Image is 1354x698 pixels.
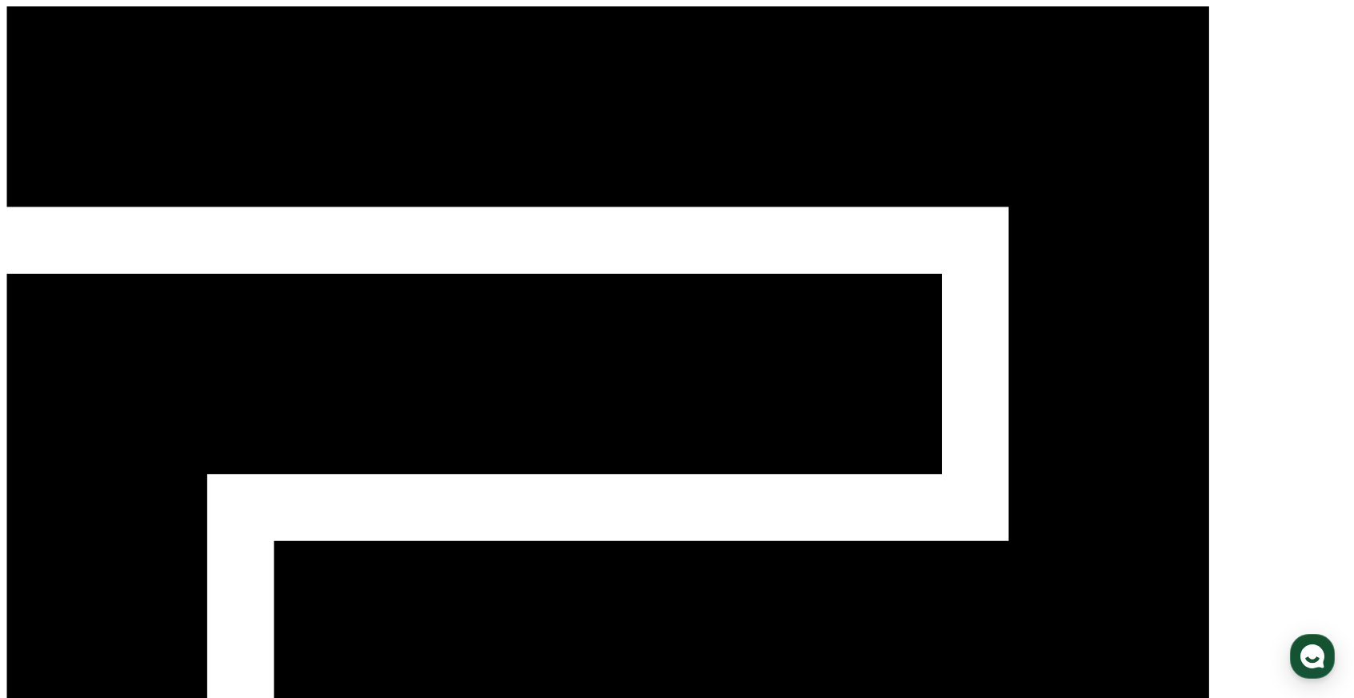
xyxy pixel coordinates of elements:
[146,532,166,545] span: 대화
[106,507,206,548] a: 대화
[206,507,307,548] a: 설정
[247,532,266,544] span: 설정
[5,507,106,548] a: 홈
[50,532,60,544] span: 홈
